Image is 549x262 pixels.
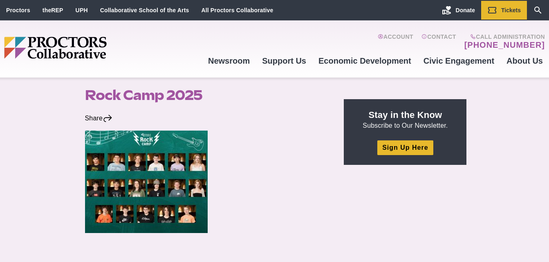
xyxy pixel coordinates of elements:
a: Donate [436,1,481,20]
img: Proctors logo [4,37,170,59]
h1: Rock Camp 2025 [85,87,325,103]
a: Account [378,33,413,50]
a: [PHONE_NUMBER] [464,40,545,50]
a: Economic Development [312,50,417,72]
a: theREP [43,7,63,13]
span: Call Administration [462,33,545,40]
a: Tickets [481,1,527,20]
a: Proctors [6,7,30,13]
span: Tickets [501,7,521,13]
a: About Us [500,50,549,72]
span: Donate [456,7,475,13]
a: Search [527,1,549,20]
a: Civic Engagement [417,50,500,72]
a: Collaborative School of the Arts [100,7,189,13]
a: Sign Up Here [377,140,433,155]
a: Contact [421,33,456,50]
a: All Proctors Collaborative [201,7,273,13]
div: Share [85,114,113,123]
p: Subscribe to Our Newsletter. [354,109,457,130]
strong: Stay in the Know [369,110,442,120]
a: Newsroom [202,50,256,72]
a: Support Us [256,50,312,72]
a: UPH [76,7,88,13]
